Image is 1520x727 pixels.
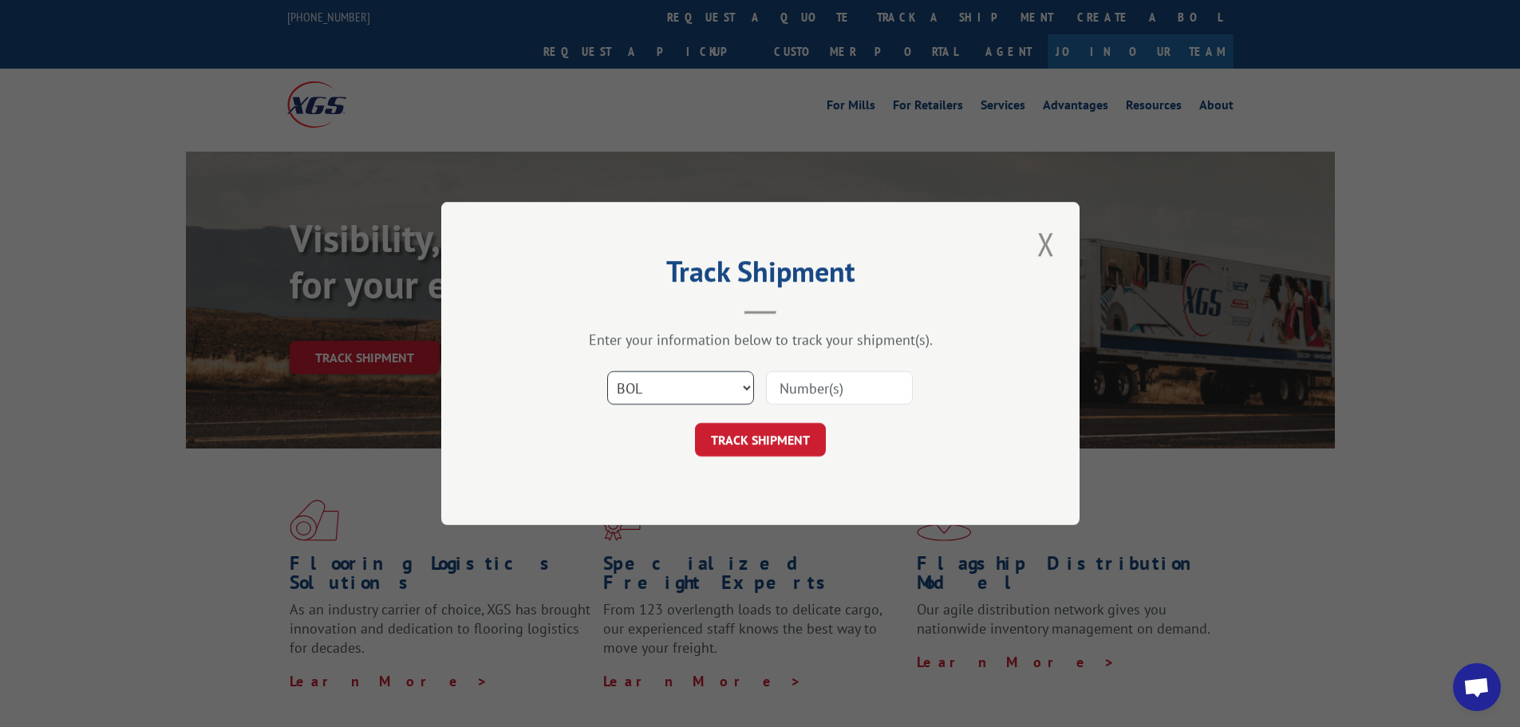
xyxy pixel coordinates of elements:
div: Enter your information below to track your shipment(s). [521,330,1000,349]
a: Open chat [1453,663,1501,711]
button: Close modal [1032,222,1060,266]
button: TRACK SHIPMENT [695,423,826,456]
h2: Track Shipment [521,260,1000,290]
input: Number(s) [766,371,913,405]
